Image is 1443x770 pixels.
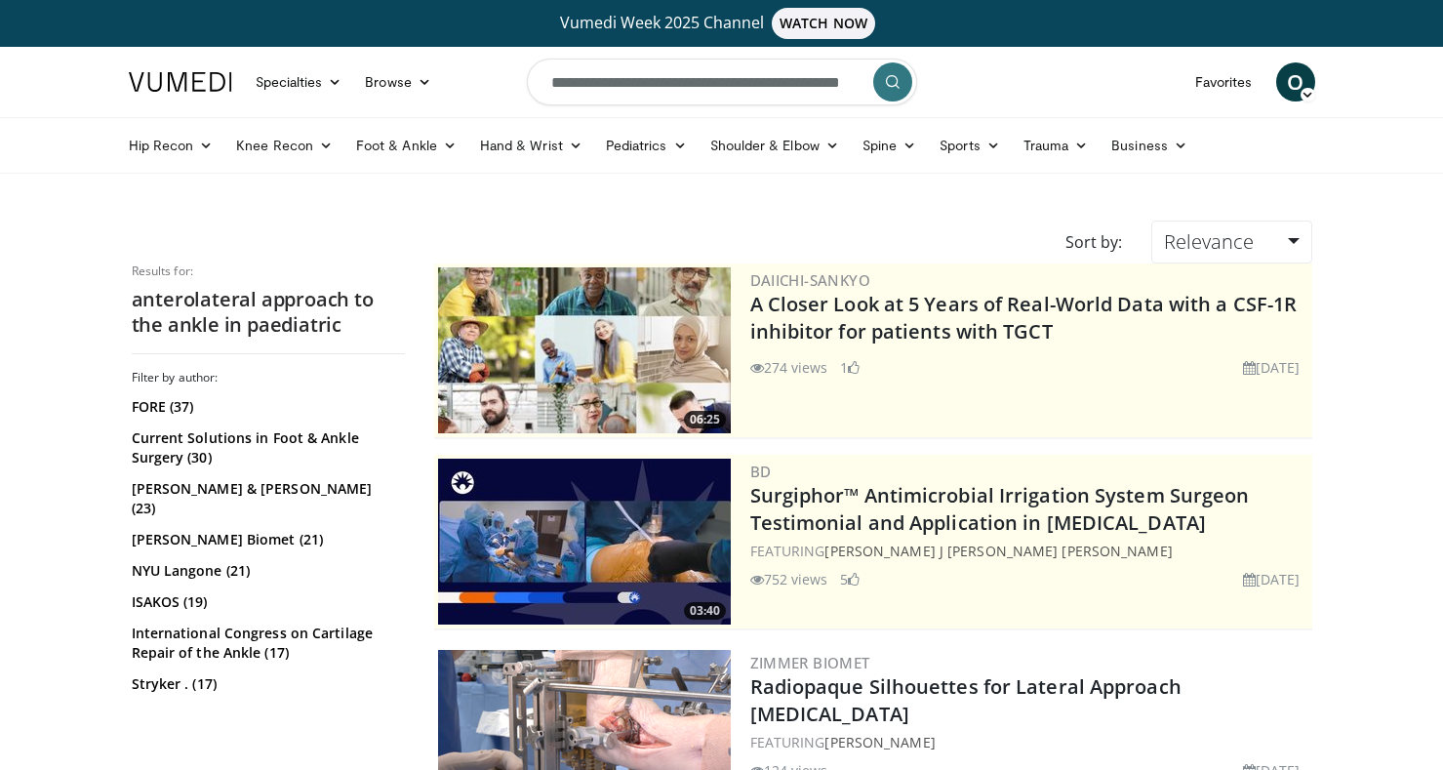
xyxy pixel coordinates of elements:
li: 1 [840,357,860,378]
img: 70422da6-974a-44ac-bf9d-78c82a89d891.300x170_q85_crop-smart_upscale.jpg [438,459,731,625]
a: Trauma [1012,126,1101,165]
a: FORE (37) [132,397,400,417]
li: [DATE] [1243,357,1301,378]
a: Business [1100,126,1199,165]
span: Relevance [1164,228,1254,255]
a: Hand & Wrist [468,126,594,165]
h2: anterolateral approach to the ankle in paediatric [132,287,405,338]
a: Current Solutions in Foot & Ankle Surgery (30) [132,428,400,467]
img: 93c22cae-14d1-47f0-9e4a-a244e824b022.png.300x170_q85_crop-smart_upscale.jpg [438,267,731,433]
a: O [1276,62,1315,101]
a: 06:25 [438,267,731,433]
li: [DATE] [1243,569,1301,589]
a: Zimmer Biomet [750,653,870,672]
a: [PERSON_NAME] & [PERSON_NAME] (23) [132,479,400,518]
a: Relevance [1151,221,1311,263]
a: Sports [928,126,1012,165]
a: International Congress on Cartilage Repair of the Ankle (17) [132,624,400,663]
a: A Closer Look at 5 Years of Real-World Data with a CSF-1R inhibitor for patients with TGCT [750,291,1298,344]
div: FEATURING [750,541,1308,561]
a: 03:40 [438,459,731,625]
div: Sort by: [1051,221,1137,263]
a: Pediatrics [594,126,699,165]
a: BD [750,462,772,481]
a: Stryker . (17) [132,674,400,694]
img: VuMedi Logo [129,72,232,92]
li: 752 views [750,569,828,589]
li: 5 [840,569,860,589]
a: [PERSON_NAME] J [PERSON_NAME] [PERSON_NAME] [824,542,1172,560]
div: FEATURING [750,732,1308,752]
p: Results for: [132,263,405,279]
span: 03:40 [684,602,726,620]
span: WATCH NOW [772,8,875,39]
h3: Filter by author: [132,370,405,385]
a: Foot & Ankle [344,126,468,165]
a: Favorites [1183,62,1264,101]
a: Hip Recon [117,126,225,165]
a: Knee Recon [224,126,344,165]
a: ISAKOS (19) [132,592,400,612]
a: Spine [851,126,928,165]
a: Daiichi-Sankyo [750,270,871,290]
a: Vumedi Week 2025 ChannelWATCH NOW [132,8,1312,39]
a: NYU Langone (21) [132,561,400,581]
a: Radiopaque Silhouettes for Lateral Approach [MEDICAL_DATA] [750,673,1182,727]
span: 06:25 [684,411,726,428]
a: [PERSON_NAME] [824,733,935,751]
a: Specialties [244,62,354,101]
input: Search topics, interventions [527,59,917,105]
a: [PERSON_NAME] Biomet (21) [132,530,400,549]
a: Browse [353,62,443,101]
li: 274 views [750,357,828,378]
a: Surgiphor™ Antimicrobial Irrigation System Surgeon Testimonial and Application in [MEDICAL_DATA] [750,482,1250,536]
a: Shoulder & Elbow [699,126,851,165]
